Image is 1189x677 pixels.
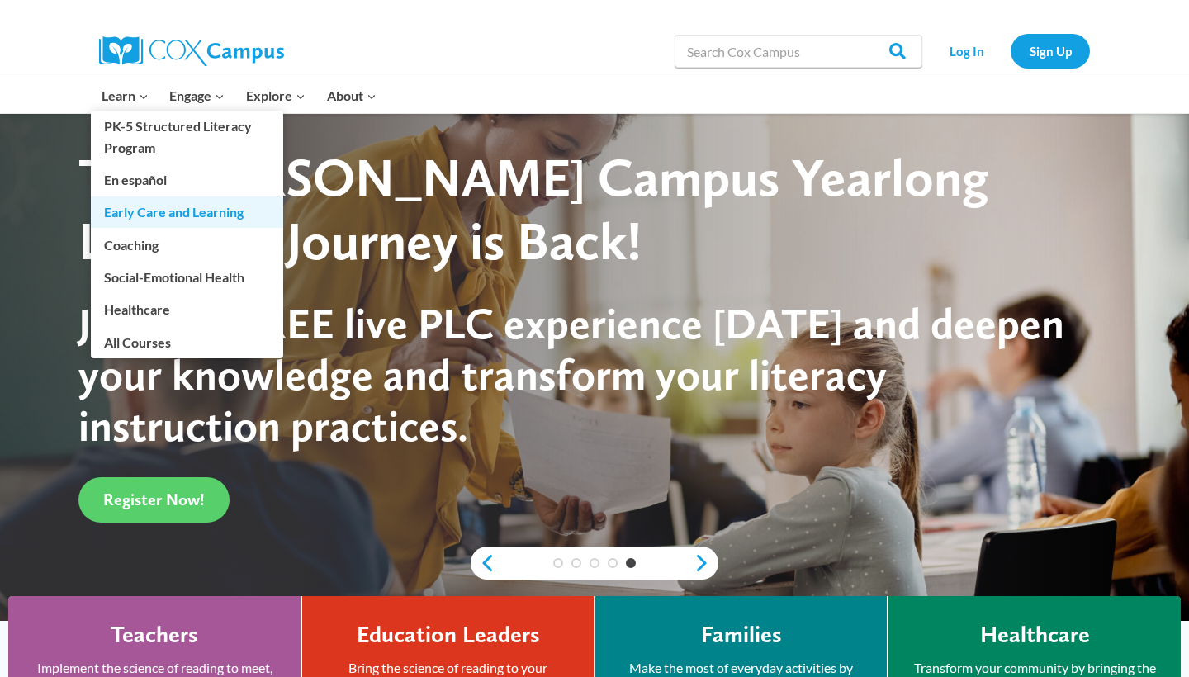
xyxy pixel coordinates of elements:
[608,558,618,568] a: 4
[590,558,599,568] a: 3
[701,621,782,649] h4: Families
[99,36,284,66] img: Cox Campus
[91,229,283,260] a: Coaching
[78,297,1064,452] span: Join this FREE live PLC experience [DATE] and deepen your knowledge and transform your literacy i...
[980,621,1090,649] h4: Healthcare
[78,477,230,523] a: Register Now!
[91,78,386,113] nav: Primary Navigation
[471,547,718,580] div: content slider buttons
[91,164,283,196] a: En español
[159,78,236,113] button: Child menu of Engage
[91,78,159,113] button: Child menu of Learn
[675,35,922,68] input: Search Cox Campus
[91,262,283,293] a: Social-Emotional Health
[931,34,1002,68] a: Log In
[357,621,540,649] h4: Education Leaders
[91,196,283,228] a: Early Care and Learning
[626,558,636,568] a: 5
[91,294,283,325] a: Healthcare
[571,558,581,568] a: 2
[316,78,387,113] button: Child menu of About
[235,78,316,113] button: Child menu of Explore
[694,553,718,573] a: next
[91,326,283,357] a: All Courses
[1011,34,1090,68] a: Sign Up
[931,34,1090,68] nav: Secondary Navigation
[111,621,198,649] h4: Teachers
[103,490,205,509] span: Register Now!
[471,553,495,573] a: previous
[553,558,563,568] a: 1
[91,111,283,163] a: PK-5 Structured Literacy Program
[78,146,1080,273] div: The [PERSON_NAME] Campus Yearlong Learning Journey is Back!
